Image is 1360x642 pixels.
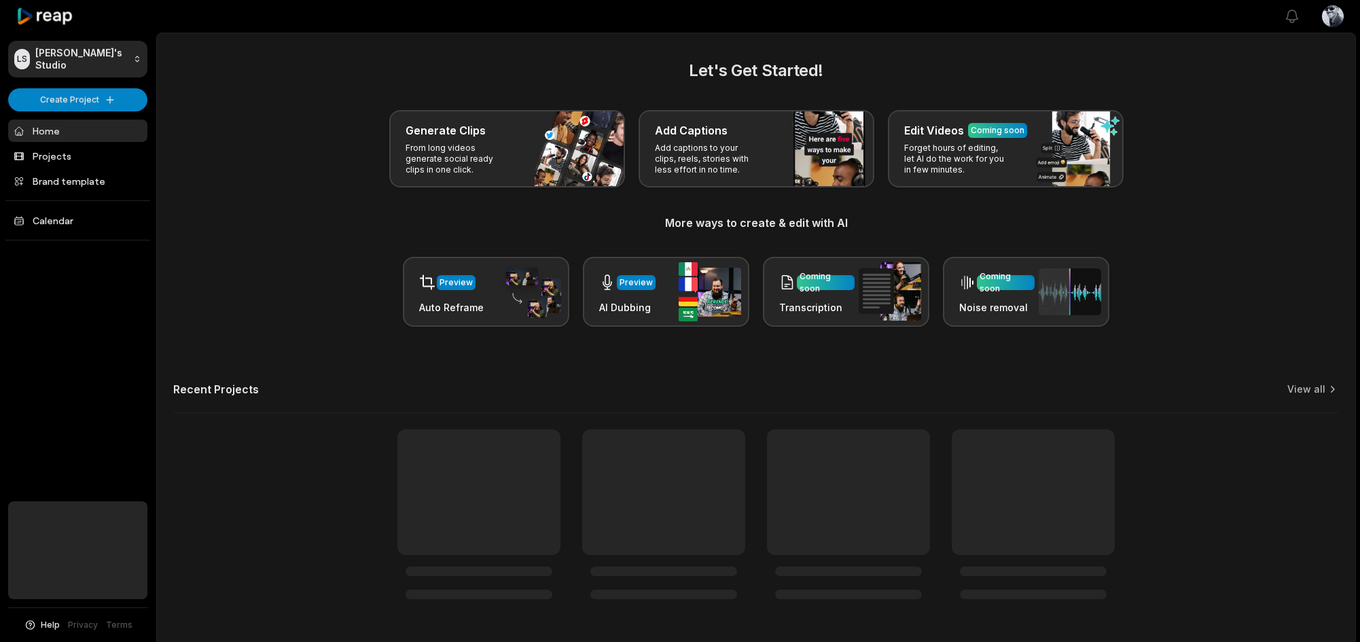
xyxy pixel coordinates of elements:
[68,619,98,631] a: Privacy
[406,122,486,139] h3: Generate Clips
[959,300,1035,315] h3: Noise removal
[655,122,728,139] h3: Add Captions
[1039,268,1101,315] img: noise_removal.png
[419,300,484,315] h3: Auto Reframe
[859,262,921,321] img: transcription.png
[173,215,1339,231] h3: More ways to create & edit with AI
[8,120,147,142] a: Home
[173,382,259,396] h2: Recent Projects
[35,47,128,71] p: [PERSON_NAME]'s Studio
[173,58,1339,83] h2: Let's Get Started!
[406,143,511,175] p: From long videos generate social ready clips in one click.
[655,143,760,175] p: Add captions to your clips, reels, stories with less effort in no time.
[24,619,60,631] button: Help
[679,262,741,321] img: ai_dubbing.png
[779,300,855,315] h3: Transcription
[8,88,147,111] button: Create Project
[106,619,132,631] a: Terms
[8,145,147,167] a: Projects
[8,170,147,192] a: Brand template
[599,300,656,315] h3: AI Dubbing
[41,619,60,631] span: Help
[440,277,473,289] div: Preview
[14,49,30,69] div: LS
[499,266,561,319] img: auto_reframe.png
[620,277,653,289] div: Preview
[1287,382,1325,396] a: View all
[904,143,1009,175] p: Forget hours of editing, let AI do the work for you in few minutes.
[800,270,852,295] div: Coming soon
[980,270,1032,295] div: Coming soon
[971,124,1024,137] div: Coming soon
[8,209,147,232] a: Calendar
[904,122,964,139] h3: Edit Videos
